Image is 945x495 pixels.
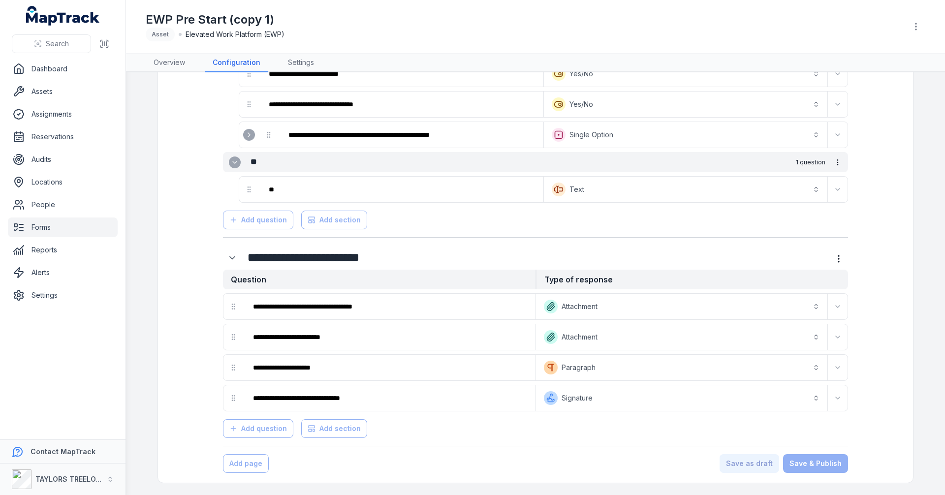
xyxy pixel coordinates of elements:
[280,54,322,72] a: Settings
[186,30,284,39] span: Elevated Work Platform (EWP)
[8,150,118,169] a: Audits
[146,12,284,28] h1: EWP Pre Start (copy 1)
[239,125,259,145] div: :r3po:-form-item-label
[830,66,846,82] button: Expand
[243,129,255,141] button: Expand
[8,172,118,192] a: Locations
[245,100,253,108] svg: drag
[546,124,825,146] button: Single Option
[223,248,242,267] button: Expand
[229,394,237,402] svg: drag
[796,158,825,166] span: 1 question
[223,297,243,316] div: drag
[538,387,825,409] button: Signature
[8,240,118,260] a: Reports
[538,296,825,317] button: Attachment
[830,390,846,406] button: Expand
[245,70,253,78] svg: drag
[245,326,534,348] div: :r3r7:-form-item-label
[261,179,541,200] div: :r3qj:-form-item-label
[830,127,846,143] button: Expand
[223,388,243,408] div: drag
[8,195,118,215] a: People
[223,358,243,377] div: drag
[829,154,846,171] button: more-detail
[830,329,846,345] button: Expand
[8,127,118,147] a: Reservations
[26,6,100,26] a: MapTrack
[229,156,241,168] button: Expand
[546,93,825,115] button: Yes/No
[261,93,541,115] div: :r3t2:-form-item-label
[245,387,534,409] div: :r3rj:-form-item-label
[538,357,825,378] button: Paragraph
[205,54,268,72] a: Configuration
[535,270,848,289] strong: Type of response
[259,125,279,145] div: drag
[229,333,237,341] svg: drag
[46,39,69,49] span: Search
[829,249,848,268] button: more-detail
[8,104,118,124] a: Assignments
[546,179,825,200] button: Text
[245,357,534,378] div: :r3rd:-form-item-label
[229,364,237,371] svg: drag
[830,96,846,112] button: Expand
[830,360,846,375] button: Expand
[8,285,118,305] a: Settings
[223,270,535,289] strong: Question
[8,82,118,101] a: Assets
[239,94,259,114] div: drag
[245,186,253,193] svg: drag
[31,447,95,456] strong: Contact MapTrack
[239,180,259,199] div: drag
[8,263,118,282] a: Alerts
[239,64,259,84] div: drag
[8,217,118,237] a: Forms
[546,63,825,85] button: Yes/No
[261,63,541,85] div: :r3tr:-form-item-label
[281,124,541,146] div: :r3pp:-form-item-label
[146,28,175,41] div: Asset
[245,296,534,317] div: :r3r1:-form-item-label
[8,59,118,79] a: Dashboard
[223,248,244,267] div: :r3qp:-form-item-label
[229,303,237,310] svg: drag
[830,182,846,197] button: Expand
[12,34,91,53] button: Search
[830,299,846,314] button: Expand
[35,475,118,483] strong: TAYLORS TREELOPPING
[146,54,193,72] a: Overview
[223,327,243,347] div: drag
[265,131,273,139] svg: drag
[538,326,825,348] button: Attachment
